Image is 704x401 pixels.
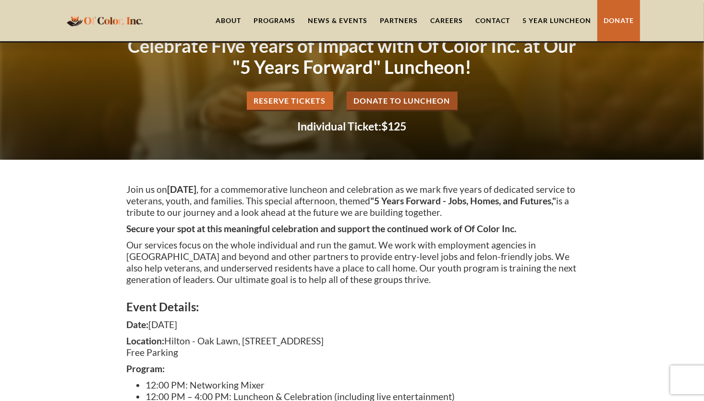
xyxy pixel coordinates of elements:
[126,121,578,132] h2: $125
[126,223,516,234] strong: Secure your spot at this meaningful celebration and support the continued work of Of Color Inc.
[126,239,578,285] p: Our services focus on the whole individual and run the gamut. We work with employment agencies in...
[126,335,578,358] p: Hilton - Oak Lawn, [STREET_ADDRESS] Free Parking
[146,379,578,391] li: 12:00 PM: Networking Mixer
[64,9,146,32] a: home
[254,16,295,25] div: Programs
[370,195,556,206] strong: "5 Years Forward - Jobs, Homes, and Futures,"
[167,184,196,195] strong: [DATE]
[247,92,333,111] a: Reserve Tickets
[126,363,165,374] strong: Program:
[126,335,164,346] strong: Location:
[298,119,382,133] strong: Individual Ticket:
[126,300,199,314] strong: Event Details:
[128,35,576,78] strong: Celebrate Five Years of Impact with Of Color Inc. at Our "5 Years Forward" Luncheon!
[126,184,578,218] p: Join us on , for a commemorative luncheon and celebration as we mark five years of dedicated serv...
[126,319,148,330] strong: Date:
[126,319,578,330] p: [DATE]
[347,92,458,111] a: Donate to Luncheon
